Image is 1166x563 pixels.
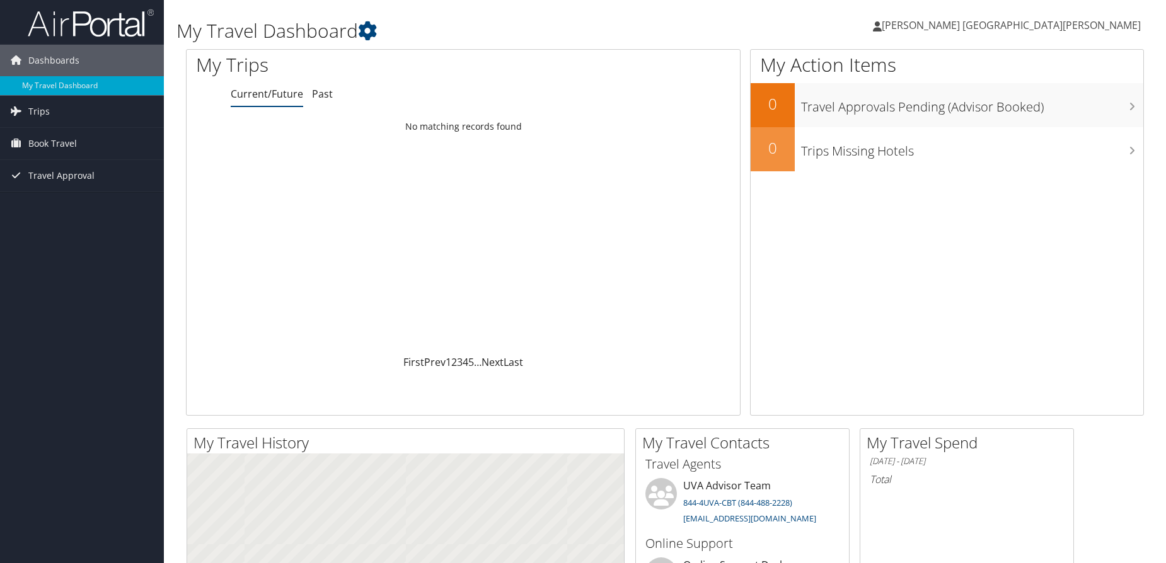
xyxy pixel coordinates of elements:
[231,87,303,101] a: Current/Future
[193,432,624,453] h2: My Travel History
[468,355,474,369] a: 5
[873,6,1153,44] a: [PERSON_NAME] [GEOGRAPHIC_DATA][PERSON_NAME]
[751,83,1143,127] a: 0Travel Approvals Pending (Advisor Booked)
[751,52,1143,78] h1: My Action Items
[446,355,451,369] a: 1
[642,432,849,453] h2: My Travel Contacts
[504,355,523,369] a: Last
[28,96,50,127] span: Trips
[683,497,792,508] a: 844-4UVA-CBT (844-488-2228)
[751,137,795,159] h2: 0
[28,160,95,191] span: Travel Approval
[187,115,740,138] td: No matching records found
[801,136,1143,160] h3: Trips Missing Hotels
[424,355,446,369] a: Prev
[28,8,154,38] img: airportal-logo.png
[801,92,1143,116] h3: Travel Approvals Pending (Advisor Booked)
[312,87,333,101] a: Past
[683,513,816,524] a: [EMAIL_ADDRESS][DOMAIN_NAME]
[28,128,77,159] span: Book Travel
[176,18,828,44] h1: My Travel Dashboard
[751,127,1143,171] a: 0Trips Missing Hotels
[457,355,463,369] a: 3
[474,355,482,369] span: …
[870,455,1064,467] h6: [DATE] - [DATE]
[870,472,1064,486] h6: Total
[196,52,500,78] h1: My Trips
[882,18,1141,32] span: [PERSON_NAME] [GEOGRAPHIC_DATA][PERSON_NAME]
[403,355,424,369] a: First
[639,478,846,530] li: UVA Advisor Team
[451,355,457,369] a: 2
[28,45,79,76] span: Dashboards
[867,432,1073,453] h2: My Travel Spend
[751,93,795,115] h2: 0
[463,355,468,369] a: 4
[645,455,840,473] h3: Travel Agents
[482,355,504,369] a: Next
[645,535,840,552] h3: Online Support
